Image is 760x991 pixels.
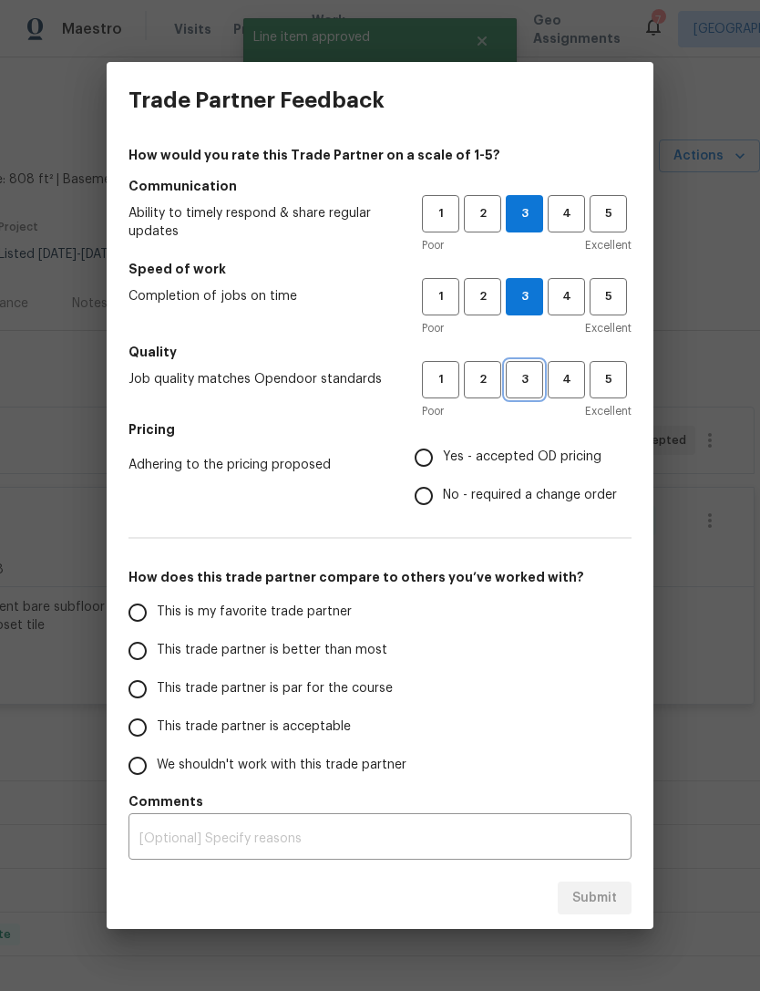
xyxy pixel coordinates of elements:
span: This is my favorite trade partner [157,603,352,622]
button: 5 [590,361,627,398]
span: 3 [507,203,542,224]
span: Poor [422,236,444,254]
span: 3 [507,286,542,307]
span: Adhering to the pricing proposed [128,456,385,474]
button: 1 [422,195,459,232]
button: 4 [548,278,585,315]
button: 5 [590,278,627,315]
div: Pricing [415,439,632,515]
h5: Pricing [128,420,632,439]
span: This trade partner is better than most [157,641,387,660]
span: 2 [466,203,499,224]
span: Poor [422,319,444,337]
h4: How would you rate this Trade Partner on a scale of 1-5? [128,146,632,164]
span: 5 [591,203,625,224]
button: 2 [464,361,501,398]
span: Excellent [585,402,632,420]
span: 1 [424,203,457,224]
span: Excellent [585,319,632,337]
span: 1 [424,286,457,307]
span: Job quality matches Opendoor standards [128,370,393,388]
span: No - required a change order [443,486,617,505]
span: Poor [422,402,444,420]
span: 4 [549,369,583,390]
button: 3 [506,361,543,398]
h5: Communication [128,177,632,195]
div: How does this trade partner compare to others you’ve worked with? [128,594,632,785]
span: 2 [466,286,499,307]
button: 2 [464,278,501,315]
span: 4 [549,286,583,307]
h5: Quality [128,343,632,361]
span: 4 [549,203,583,224]
span: 5 [591,286,625,307]
button: 4 [548,361,585,398]
h5: Comments [128,792,632,810]
span: 3 [508,369,541,390]
span: 5 [591,369,625,390]
button: 3 [506,278,543,315]
span: Ability to timely respond & share regular updates [128,204,393,241]
button: 1 [422,361,459,398]
span: This trade partner is par for the course [157,679,393,698]
h5: How does this trade partner compare to others you’ve worked with? [128,568,632,586]
button: 4 [548,195,585,232]
span: We shouldn't work with this trade partner [157,756,406,775]
span: Completion of jobs on time [128,287,393,305]
h3: Trade Partner Feedback [128,88,385,113]
span: Excellent [585,236,632,254]
span: This trade partner is acceptable [157,717,351,737]
span: 1 [424,369,457,390]
button: 5 [590,195,627,232]
button: 1 [422,278,459,315]
button: 3 [506,195,543,232]
span: Yes - accepted OD pricing [443,448,601,467]
h5: Speed of work [128,260,632,278]
button: 2 [464,195,501,232]
span: 2 [466,369,499,390]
